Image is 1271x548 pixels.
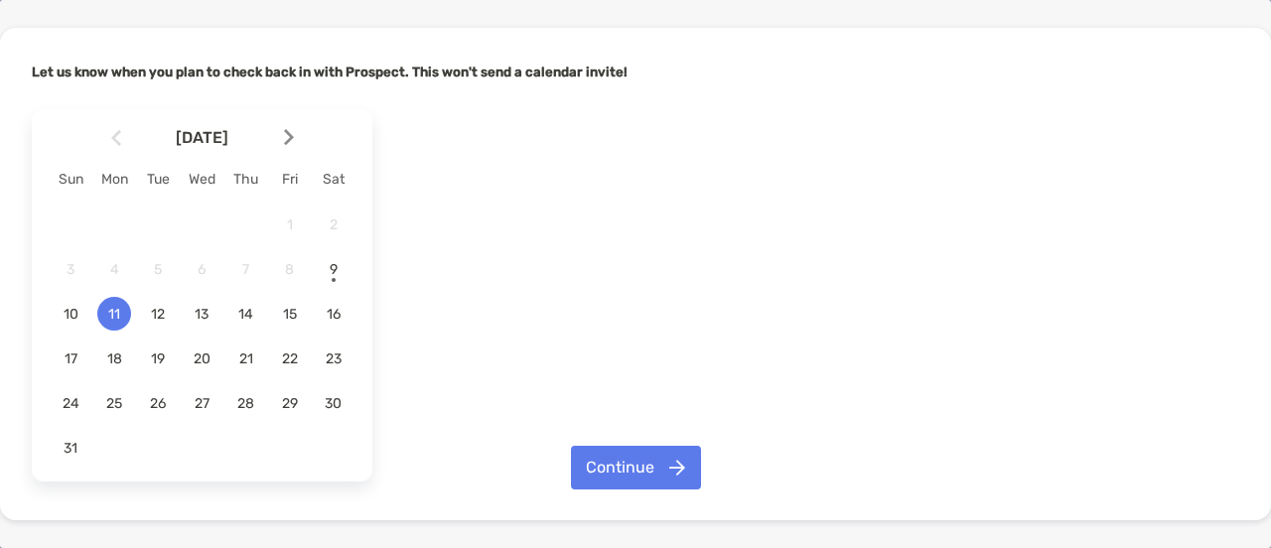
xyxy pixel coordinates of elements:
div: Sun [49,171,92,188]
span: 22 [273,350,307,367]
span: 8 [273,261,307,278]
span: 11 [97,306,131,323]
span: 4 [97,261,131,278]
div: Wed [180,171,223,188]
span: [DATE] [125,128,280,147]
span: 29 [273,395,307,412]
span: 14 [229,306,263,323]
span: 2 [317,216,351,233]
span: 16 [317,306,351,323]
span: 15 [273,306,307,323]
span: 5 [141,261,175,278]
div: Tue [136,171,180,188]
span: 6 [185,261,218,278]
span: 18 [97,350,131,367]
span: 20 [185,350,218,367]
span: 28 [229,395,263,412]
span: 3 [54,261,87,278]
img: Arrow icon [111,129,121,146]
span: 17 [54,350,87,367]
span: 31 [54,440,87,457]
span: 10 [54,306,87,323]
img: button icon [669,460,685,476]
button: Continue [571,446,701,489]
div: Mon [92,171,136,188]
span: 24 [54,395,87,412]
strong: This won't send a calendar invite! [412,65,628,79]
span: 1 [273,216,307,233]
span: 23 [317,350,351,367]
span: 7 [229,261,263,278]
span: 12 [141,306,175,323]
div: Thu [224,171,268,188]
span: 25 [97,395,131,412]
h5: Let us know when you plan to check back in with Prospect. [32,65,1239,79]
span: 26 [141,395,175,412]
span: 9 [317,261,351,278]
img: Arrow icon [284,129,294,146]
span: 27 [185,395,218,412]
span: 30 [317,395,351,412]
span: 19 [141,350,175,367]
div: Fri [268,171,312,188]
span: 21 [229,350,263,367]
span: 13 [185,306,218,323]
div: Sat [312,171,355,188]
